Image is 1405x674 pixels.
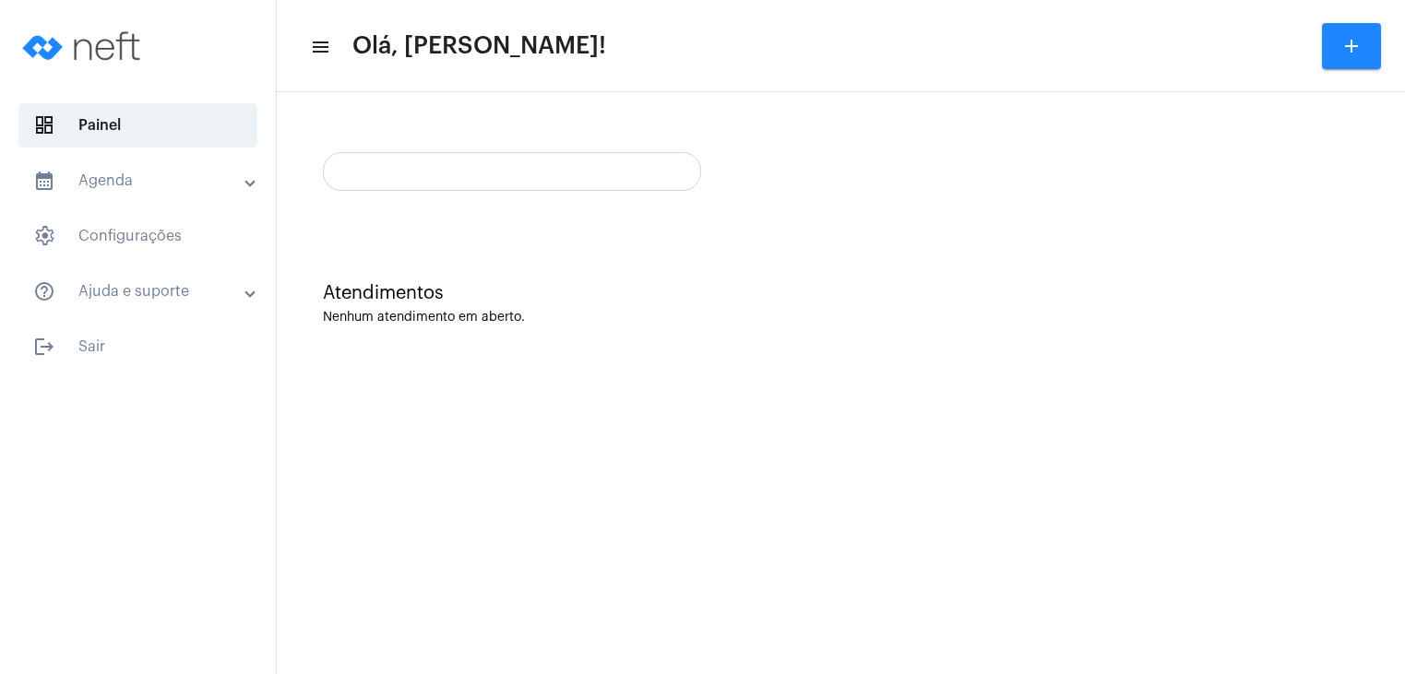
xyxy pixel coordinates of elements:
div: Atendimentos [323,283,1359,303]
span: Olá, [PERSON_NAME]! [352,31,606,61]
div: Nenhum atendimento em aberto. [323,311,1359,325]
mat-icon: sidenav icon [33,336,55,358]
mat-panel-title: Agenda [33,170,246,192]
span: sidenav icon [33,114,55,136]
span: Painel [18,103,257,148]
mat-icon: sidenav icon [33,280,55,302]
mat-icon: sidenav icon [33,170,55,192]
mat-expansion-panel-header: sidenav iconAgenda [11,159,276,203]
mat-panel-title: Ajuda e suporte [33,280,246,302]
span: Configurações [18,214,257,258]
mat-icon: add [1340,35,1363,57]
img: logo-neft-novo-2.png [15,9,153,83]
span: Sair [18,325,257,369]
mat-expansion-panel-header: sidenav iconAjuda e suporte [11,269,276,313]
mat-icon: sidenav icon [310,36,328,58]
span: sidenav icon [33,225,55,247]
